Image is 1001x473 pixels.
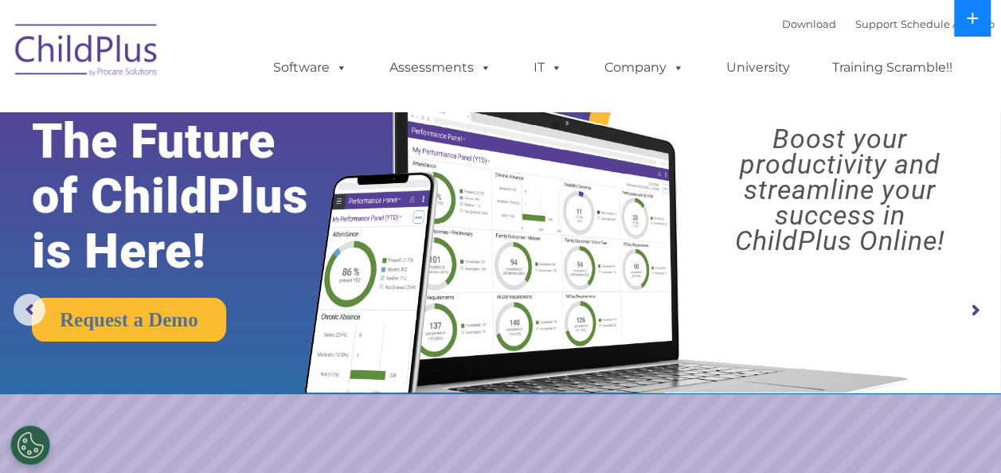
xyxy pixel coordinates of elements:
[855,18,897,30] a: Support
[373,52,507,84] a: Assessments
[32,114,351,279] rs-layer: The Future of ChildPlus is Here!
[7,13,166,92] img: ChildPlus by Procare Solutions
[518,52,578,84] a: IT
[691,126,988,253] rs-layer: Boost your productivity and streamline your success in ChildPlus Online!
[588,52,700,84] a: Company
[257,52,363,84] a: Software
[782,18,995,30] font: |
[32,298,226,342] a: Request a Demo
[10,425,50,465] button: Cookies Settings
[221,105,270,117] span: Last name
[901,18,995,30] a: Schedule A Demo
[816,52,968,84] a: Training Scramble!!
[221,170,289,182] span: Phone number
[782,18,836,30] a: Download
[710,52,806,84] a: University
